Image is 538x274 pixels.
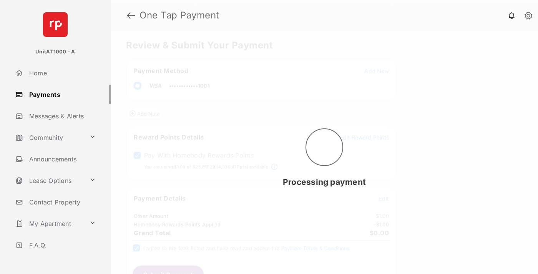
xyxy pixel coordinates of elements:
a: Home [12,64,111,82]
a: Messages & Alerts [12,107,111,125]
a: Lease Options [12,171,86,190]
a: Payments [12,85,111,104]
span: Processing payment [283,177,366,187]
a: Community [12,128,86,147]
a: F.A.Q. [12,236,111,254]
a: My Apartment [12,214,86,233]
strong: One Tap Payment [139,11,219,20]
img: svg+xml;base64,PHN2ZyB4bWxucz0iaHR0cDovL3d3dy53My5vcmcvMjAwMC9zdmciIHdpZHRoPSI2NCIgaGVpZ2h0PSI2NC... [43,12,68,37]
p: UnitAT1000 - A [35,48,75,56]
a: Contact Property [12,193,111,211]
a: Announcements [12,150,111,168]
